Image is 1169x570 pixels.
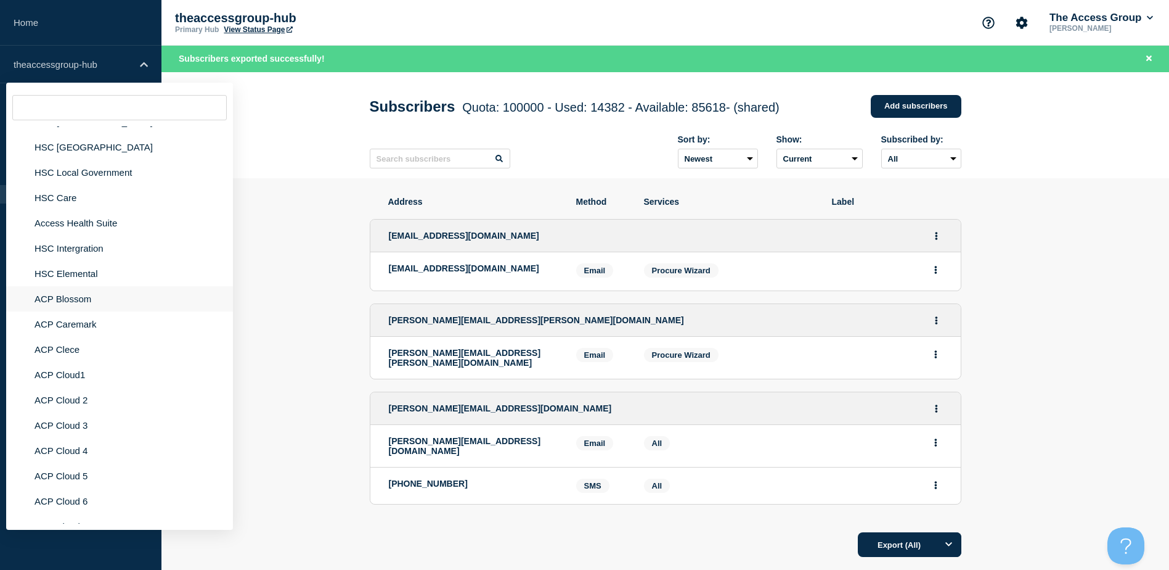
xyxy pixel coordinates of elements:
[678,134,758,144] div: Sort by:
[6,413,233,438] li: ACP Cloud 3
[929,226,944,246] button: Actions
[389,479,558,489] p: [PHONE_NUMBER]
[652,266,711,275] span: Procure Wizard
[388,197,558,207] span: Address
[832,197,943,207] span: Label
[389,231,539,241] span: [EMAIL_ADDRESS][DOMAIN_NAME]
[6,185,233,210] li: HSC Care
[14,59,132,70] p: theaccessgroup-hub
[576,263,614,278] span: Email
[224,25,292,34] a: View Status Page
[462,101,779,114] span: Quota: 100000 - Used: 14382 - Available: 85618 - (shared)
[6,337,233,362] li: ACP Clece
[6,514,233,539] li: ACP Cloud 7
[6,312,233,337] li: ACP Caremark
[6,286,233,312] li: ACP Blossom
[871,95,961,118] a: Add subscribers
[6,210,233,236] li: Access Health Suite
[929,311,944,330] button: Actions
[1047,24,1155,33] p: [PERSON_NAME]
[576,436,614,450] span: Email
[370,98,780,115] h1: Subscribers
[6,160,233,185] li: HSC Local Government
[928,260,943,279] button: Actions
[652,481,662,490] span: All
[652,350,711,360] span: Procure Wizard
[370,149,510,168] input: Search subscribers
[1107,527,1144,564] iframe: Help Scout Beacon - Open
[644,197,813,207] span: Services
[928,433,943,452] button: Actions
[858,532,961,557] button: Export (All)
[678,149,758,168] select: Sort by
[576,348,614,362] span: Email
[1047,12,1155,24] button: The Access Group
[776,149,863,168] select: Deleted
[976,10,1001,36] button: Support
[389,348,558,368] p: [PERSON_NAME][EMAIL_ADDRESS][PERSON_NAME][DOMAIN_NAME]
[6,236,233,261] li: HSC Intergration
[652,439,662,448] span: All
[6,463,233,489] li: ACP Cloud 5
[6,489,233,514] li: ACP Cloud 6
[179,54,325,64] span: Subscribers exported successfully!
[776,134,863,144] div: Show:
[6,438,233,463] li: ACP Cloud 4
[389,436,558,456] p: [PERSON_NAME][EMAIL_ADDRESS][DOMAIN_NAME]
[1141,52,1157,66] button: Close banner
[175,11,422,25] p: theaccessgroup-hub
[389,263,558,273] p: [EMAIL_ADDRESS][DOMAIN_NAME]
[576,479,609,493] span: SMS
[881,134,961,144] div: Subscribed by:
[6,362,233,387] li: ACP Cloud1
[6,134,233,160] li: HSC [GEOGRAPHIC_DATA]
[928,345,943,364] button: Actions
[929,399,944,418] button: Actions
[389,403,612,413] span: [PERSON_NAME][EMAIL_ADDRESS][DOMAIN_NAME]
[937,532,961,557] button: Options
[1009,10,1035,36] button: Account settings
[389,315,684,325] span: [PERSON_NAME][EMAIL_ADDRESS][PERSON_NAME][DOMAIN_NAME]
[175,25,219,34] p: Primary Hub
[6,261,233,286] li: HSC Elemental
[928,476,943,495] button: Actions
[6,387,233,413] li: ACP Cloud 2
[881,149,961,168] select: Subscribed by
[576,197,625,207] span: Method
